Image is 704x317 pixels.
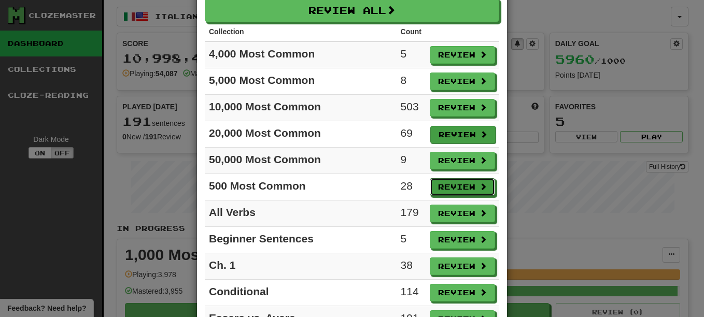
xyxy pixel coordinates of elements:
td: 5,000 Most Common [205,68,397,95]
td: 5 [397,227,426,253]
td: 5 [397,41,426,68]
td: 50,000 Most Common [205,148,397,174]
th: Count [397,22,426,41]
button: Review [430,231,495,249]
td: 9 [397,148,426,174]
td: 179 [397,200,426,227]
td: Conditional [205,280,397,306]
button: Review [430,257,495,275]
td: Beginner Sentences [205,227,397,253]
button: Review [430,46,495,64]
td: 503 [397,95,426,121]
td: 4,000 Most Common [205,41,397,68]
td: 28 [397,174,426,200]
td: 38 [397,253,426,280]
button: Review [430,152,495,169]
td: 8 [397,68,426,95]
td: 114 [397,280,426,306]
button: Review [430,205,495,222]
button: Review [430,99,495,117]
button: Review [430,73,495,90]
td: 69 [397,121,426,148]
button: Review [430,178,495,196]
td: 10,000 Most Common [205,95,397,121]
td: 500 Most Common [205,174,397,200]
td: 20,000 Most Common [205,121,397,148]
th: Collection [205,22,397,41]
button: Review [430,126,496,143]
td: All Verbs [205,200,397,227]
button: Review [430,284,495,301]
td: Ch. 1 [205,253,397,280]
